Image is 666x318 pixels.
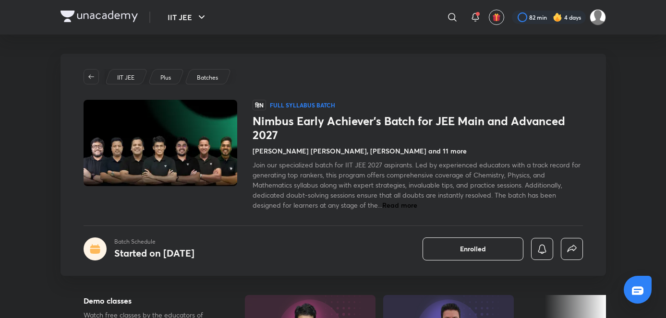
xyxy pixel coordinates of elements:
h4: [PERSON_NAME] [PERSON_NAME], [PERSON_NAME] and 11 more [253,146,467,156]
span: हिN [253,100,266,110]
img: Thumbnail [82,99,238,187]
h5: Demo classes [84,295,214,306]
p: Full Syllabus Batch [270,101,335,109]
img: Company Logo [61,11,138,22]
h4: Started on [DATE] [114,247,194,259]
span: Enrolled [460,244,486,254]
button: Enrolled [423,237,523,260]
p: Batch Schedule [114,237,194,246]
button: IIT JEE [162,8,213,27]
span: Join our specialized batch for IIT JEE 2027 aspirants. Led by experienced educators with a track ... [253,160,581,210]
a: Company Logo [61,11,138,24]
a: Plus [158,73,172,82]
img: streak [553,12,562,22]
h1: Nimbus Early Achiever’s Batch for JEE Main and Advanced 2027 [253,114,583,142]
button: avatar [489,10,504,25]
a: IIT JEE [115,73,136,82]
a: Batches [195,73,219,82]
p: IIT JEE [117,73,134,82]
img: SUBHRANGSU DAS [590,9,606,25]
span: Read more [382,200,417,210]
p: Batches [197,73,218,82]
p: Plus [160,73,171,82]
img: avatar [492,13,501,22]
